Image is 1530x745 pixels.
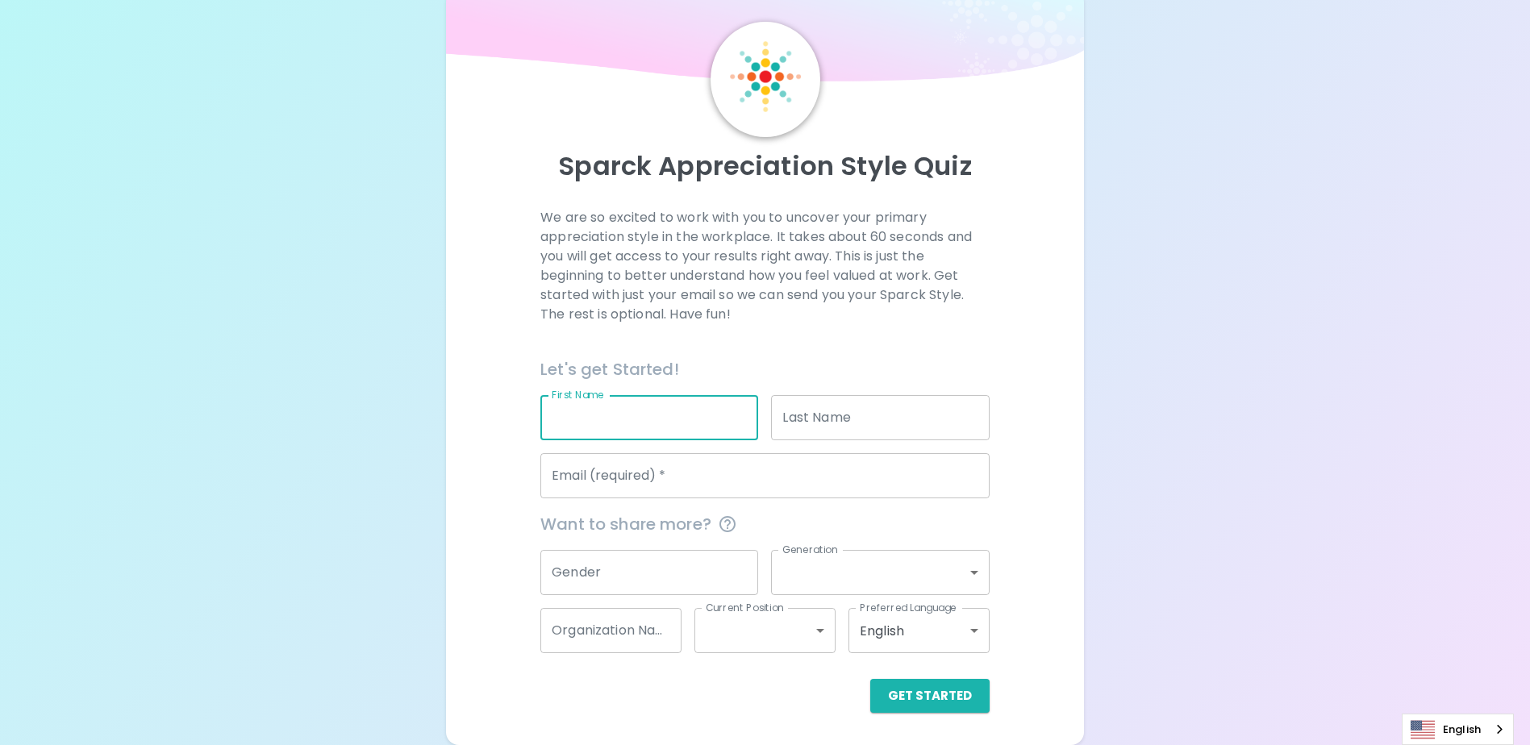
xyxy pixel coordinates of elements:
[860,601,957,614] label: Preferred Language
[848,608,990,653] div: English
[465,150,1064,182] p: Sparck Appreciation Style Quiz
[552,388,604,402] label: First Name
[540,208,990,324] p: We are so excited to work with you to uncover your primary appreciation style in the workplace. I...
[718,514,737,534] svg: This information is completely confidential and only used for aggregated appreciation studies at ...
[730,41,801,112] img: Sparck Logo
[1402,714,1514,745] aside: Language selected: English
[706,601,784,614] label: Current Position
[1402,714,1514,745] div: Language
[782,543,838,556] label: Generation
[870,679,990,713] button: Get Started
[540,511,990,537] span: Want to share more?
[540,356,990,382] h6: Let's get Started!
[1403,714,1513,744] a: English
